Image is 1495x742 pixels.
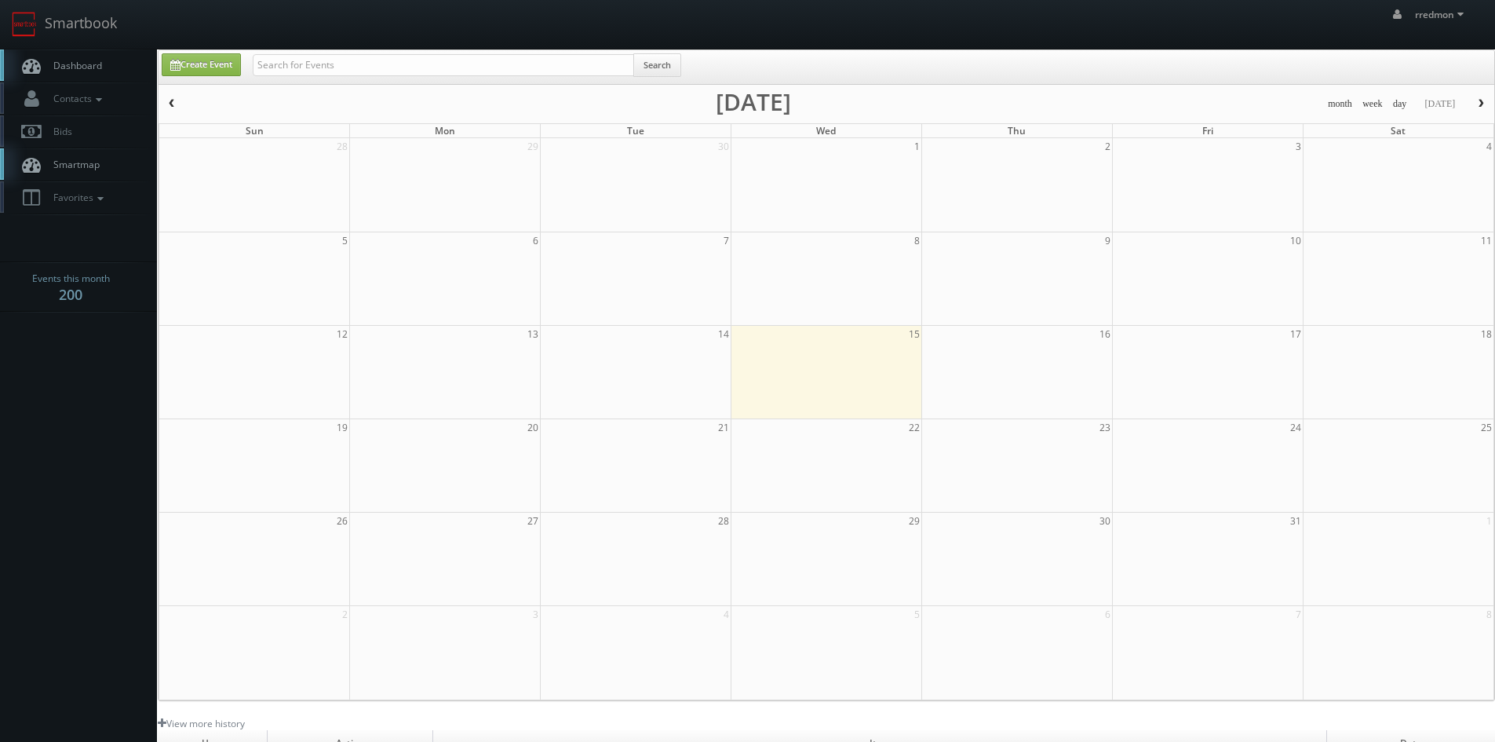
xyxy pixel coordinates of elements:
span: 31 [1289,513,1303,529]
img: smartbook-logo.png [12,12,37,37]
span: 3 [531,606,540,623]
span: Bids [46,125,72,138]
span: 24 [1289,419,1303,436]
span: Favorites [46,191,108,204]
button: week [1357,94,1388,114]
span: Contacts [46,92,106,105]
span: 9 [1103,232,1112,249]
span: 4 [1485,138,1493,155]
span: 15 [907,326,921,342]
span: Tue [627,124,644,137]
span: 30 [1098,513,1112,529]
span: 8 [913,232,921,249]
span: 13 [526,326,540,342]
span: rredmon [1415,8,1468,21]
span: Sun [246,124,264,137]
span: 7 [722,232,731,249]
span: 28 [717,513,731,529]
span: Dashboard [46,59,102,72]
button: day [1387,94,1413,114]
span: 28 [335,138,349,155]
span: 23 [1098,419,1112,436]
span: 3 [1294,138,1303,155]
span: Fri [1202,124,1213,137]
span: Smartmap [46,158,100,171]
span: 2 [1103,138,1112,155]
span: Sat [1391,124,1406,137]
span: 4 [722,606,731,623]
span: 29 [526,138,540,155]
button: month [1322,94,1358,114]
span: Mon [435,124,455,137]
span: 30 [717,138,731,155]
strong: 200 [59,285,82,304]
button: [DATE] [1419,94,1460,114]
span: Wed [816,124,836,137]
span: 6 [1103,606,1112,623]
span: 27 [526,513,540,529]
h2: [DATE] [716,94,791,110]
span: 6 [531,232,540,249]
span: 20 [526,419,540,436]
span: 26 [335,513,349,529]
span: 19 [335,419,349,436]
input: Search for Events [253,54,634,76]
span: 5 [341,232,349,249]
span: 14 [717,326,731,342]
span: 1 [913,138,921,155]
span: 10 [1289,232,1303,249]
span: 5 [913,606,921,623]
span: Events this month [32,271,110,287]
span: 2 [341,606,349,623]
span: 22 [907,419,921,436]
span: 18 [1479,326,1493,342]
button: Search [633,53,681,77]
span: 16 [1098,326,1112,342]
span: 25 [1479,419,1493,436]
span: 17 [1289,326,1303,342]
a: Create Event [162,53,241,76]
span: 21 [717,419,731,436]
span: 29 [907,513,921,529]
span: Thu [1008,124,1026,137]
span: 12 [335,326,349,342]
a: View more history [158,717,245,730]
span: 8 [1485,606,1493,623]
span: 1 [1485,513,1493,529]
span: 11 [1479,232,1493,249]
span: 7 [1294,606,1303,623]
